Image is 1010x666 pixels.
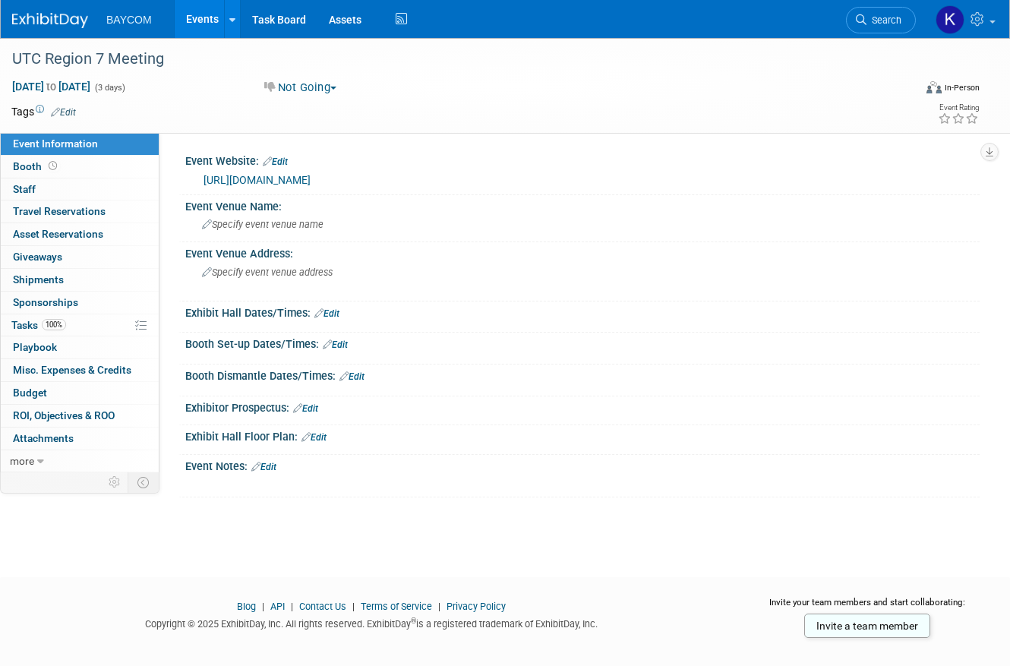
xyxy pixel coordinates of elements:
span: Attachments [13,432,74,444]
a: Booth [1,156,159,178]
span: Misc. Expenses & Credits [13,364,131,376]
span: Sponsorships [13,296,78,308]
div: Event Venue Name: [185,195,980,214]
div: Event Venue Address: [185,242,980,261]
span: Specify event venue name [202,219,324,230]
a: Blog [237,601,256,612]
a: Edit [314,308,339,319]
a: Contact Us [299,601,346,612]
span: Event Information [13,137,98,150]
a: Playbook [1,336,159,358]
span: | [258,601,268,612]
div: Copyright © 2025 ExhibitDay, Inc. All rights reserved. ExhibitDay is a registered trademark of Ex... [11,614,732,631]
a: Edit [339,371,365,382]
td: Toggle Event Tabs [128,472,159,492]
a: Edit [263,156,288,167]
div: Exhibit Hall Dates/Times: [185,301,980,321]
span: to [44,80,58,93]
span: [DATE] [DATE] [11,80,91,93]
span: ROI, Objectives & ROO [13,409,115,421]
span: Tasks [11,319,66,331]
a: more [1,450,159,472]
a: Misc. Expenses & Credits [1,359,159,381]
a: Asset Reservations [1,223,159,245]
span: Booth not reserved yet [46,160,60,172]
a: Event Information [1,133,159,155]
span: Shipments [13,273,64,286]
a: Travel Reservations [1,200,159,223]
span: | [287,601,297,612]
a: Edit [323,339,348,350]
span: Booth [13,160,60,172]
span: Travel Reservations [13,205,106,217]
div: Invite your team members and start collaborating: [755,596,980,619]
div: Event Rating [938,104,979,112]
td: Personalize Event Tab Strip [102,472,128,492]
a: ROI, Objectives & ROO [1,405,159,427]
div: UTC Region 7 Meeting [7,46,897,73]
div: Event Notes: [185,455,980,475]
div: Booth Dismantle Dates/Times: [185,365,980,384]
a: Attachments [1,428,159,450]
a: Invite a team member [804,614,930,638]
a: Privacy Policy [447,601,506,612]
button: Not Going [259,80,342,96]
a: [URL][DOMAIN_NAME] [204,174,311,186]
span: 100% [42,319,66,330]
span: Search [866,14,901,26]
a: Edit [293,403,318,414]
a: Budget [1,382,159,404]
span: Asset Reservations [13,228,103,240]
img: ExhibitDay [12,13,88,28]
span: Giveaways [13,251,62,263]
a: API [270,601,285,612]
a: Edit [51,107,76,118]
span: more [10,455,34,467]
span: Staff [13,183,36,195]
span: Specify event venue address [202,267,333,278]
span: BAYCOM [106,14,152,26]
a: Tasks100% [1,314,159,336]
sup: ® [411,617,416,625]
a: Shipments [1,269,159,291]
a: Edit [251,462,276,472]
a: Edit [301,432,327,443]
a: Terms of Service [361,601,432,612]
span: Budget [13,387,47,399]
td: Tags [11,104,76,119]
a: Giveaways [1,246,159,268]
div: Exhibit Hall Floor Plan: [185,425,980,445]
div: Booth Set-up Dates/Times: [185,333,980,352]
div: Exhibitor Prospectus: [185,396,980,416]
span: (3 days) [93,83,125,93]
div: Event Format [838,79,980,102]
a: Staff [1,178,159,200]
a: Sponsorships [1,292,159,314]
span: Playbook [13,341,57,353]
span: | [434,601,444,612]
div: Event Website: [185,150,980,169]
img: Kayla Novak [936,5,964,34]
div: In-Person [944,82,980,93]
span: | [349,601,358,612]
img: Format-Inperson.png [926,81,942,93]
a: Search [846,7,916,33]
